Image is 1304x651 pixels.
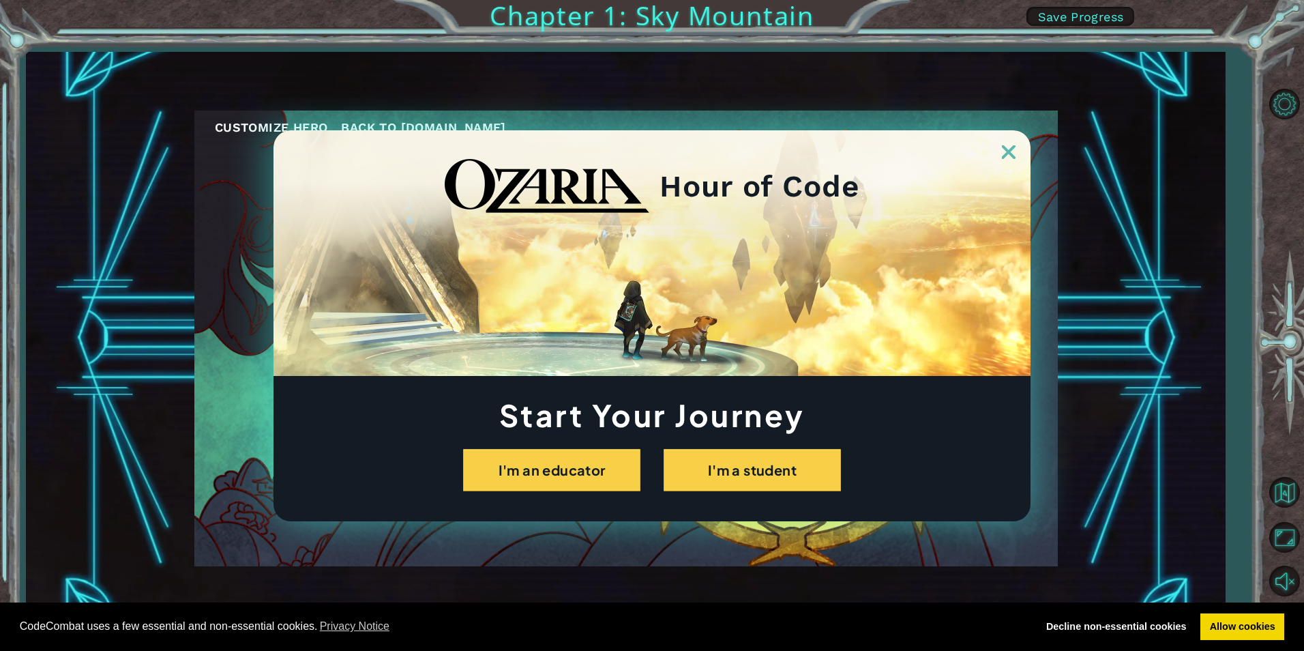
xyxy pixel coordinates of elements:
[273,401,1031,429] h1: Start Your Journey
[445,159,649,214] img: blackOzariaWordmark.png
[1037,613,1196,641] a: deny cookies
[463,449,640,491] button: I'm an educator
[660,173,859,199] h2: Hour of Code
[1200,613,1284,641] a: allow cookies
[20,616,1026,637] span: CodeCombat uses a few essential and non-essential cookies.
[318,616,392,637] a: learn more about cookies
[664,449,841,491] button: I'm a student
[1002,145,1016,159] img: ExitButton_Dusk.png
